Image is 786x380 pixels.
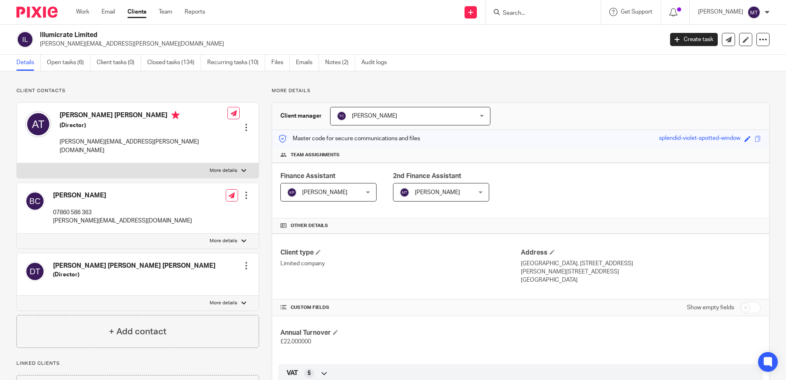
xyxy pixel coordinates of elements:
[40,31,534,39] h2: Illumicrate Limited
[25,262,45,281] img: svg%3E
[53,271,215,279] h5: (Director)
[659,134,740,144] div: splendid-violet-spotted-window
[159,8,172,16] a: Team
[147,55,201,71] a: Closed tasks (134)
[16,55,41,71] a: Details
[280,260,520,268] p: Limited company
[393,173,461,179] span: 2nd Finance Assistant
[207,55,265,71] a: Recurring tasks (10)
[521,268,761,276] p: [PERSON_NAME][STREET_ADDRESS]
[302,190,347,195] span: [PERSON_NAME]
[25,111,51,137] img: svg%3E
[53,209,192,217] p: 07860 586 363
[337,111,347,121] img: svg%3E
[291,152,340,158] span: Team assignments
[287,369,298,378] span: VAT
[670,33,718,46] a: Create task
[53,217,192,225] p: [PERSON_NAME][EMAIL_ADDRESS][DOMAIN_NAME]
[60,121,227,130] h5: (Director)
[400,188,409,197] img: svg%3E
[287,188,297,197] img: svg%3E
[271,55,290,71] a: Files
[280,112,322,120] h3: Client manager
[415,190,460,195] span: [PERSON_NAME]
[352,113,397,119] span: [PERSON_NAME]
[272,88,770,94] p: More details
[296,55,319,71] a: Emails
[747,6,761,19] img: svg%3E
[502,10,576,17] input: Search
[60,111,227,121] h4: [PERSON_NAME] [PERSON_NAME]
[53,262,215,270] h4: [PERSON_NAME] [PERSON_NAME] [PERSON_NAME]
[621,9,652,15] span: Get Support
[127,8,146,16] a: Clients
[280,173,335,179] span: Finance Assistant
[76,8,89,16] a: Work
[16,31,34,48] img: svg%3E
[97,55,141,71] a: Client tasks (0)
[361,55,393,71] a: Audit logs
[16,360,259,367] p: Linked clients
[325,55,355,71] a: Notes (2)
[210,238,237,244] p: More details
[109,325,166,338] h4: + Add contact
[521,260,761,268] p: [GEOGRAPHIC_DATA], [STREET_ADDRESS]
[16,7,58,18] img: Pixie
[25,191,45,211] img: svg%3E
[280,248,520,257] h4: Client type
[521,248,761,257] h4: Address
[280,304,520,311] h4: CUSTOM FIELDS
[280,339,311,345] span: £22,000000
[16,88,259,94] p: Client contacts
[210,167,237,174] p: More details
[698,8,743,16] p: [PERSON_NAME]
[40,40,658,48] p: [PERSON_NAME][EMAIL_ADDRESS][PERSON_NAME][DOMAIN_NAME]
[687,304,734,312] label: Show empty fields
[185,8,205,16] a: Reports
[210,300,237,306] p: More details
[102,8,115,16] a: Email
[521,276,761,284] p: [GEOGRAPHIC_DATA]
[291,222,328,229] span: Other details
[53,191,192,200] h4: [PERSON_NAME]
[47,55,90,71] a: Open tasks (6)
[171,111,180,119] i: Primary
[280,329,520,337] h4: Annual Turnover
[60,138,227,155] p: [PERSON_NAME][EMAIL_ADDRESS][PERSON_NAME][DOMAIN_NAME]
[307,369,311,378] span: 5
[278,134,420,143] p: Master code for secure communications and files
